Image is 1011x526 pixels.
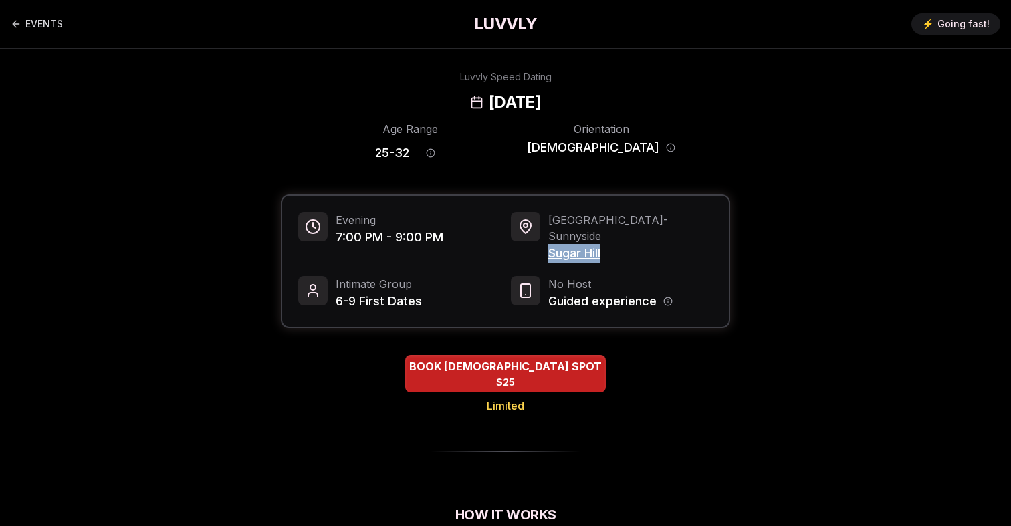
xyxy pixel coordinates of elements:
[407,358,604,374] span: BOOK [DEMOGRAPHIC_DATA] SPOT
[489,92,541,113] h2: [DATE]
[487,398,524,414] span: Limited
[474,13,537,35] a: LUVVLY
[405,355,606,392] button: BOOK BISEXUAL SPOT - Limited
[922,17,933,31] span: ⚡️
[496,376,515,389] span: $25
[460,70,552,84] div: Luvvly Speed Dating
[666,143,675,152] button: Orientation information
[663,297,673,306] button: Host information
[336,292,422,311] span: 6-9 First Dates
[937,17,990,31] span: Going fast!
[281,505,730,524] h2: How It Works
[336,121,484,137] div: Age Range
[527,121,675,137] div: Orientation
[336,276,422,292] span: Intimate Group
[527,138,659,157] span: [DEMOGRAPHIC_DATA]
[11,11,63,37] a: Back to events
[548,276,673,292] span: No Host
[548,292,657,311] span: Guided experience
[548,244,713,263] span: Sugar Hill
[375,144,409,162] span: 25 - 32
[548,212,713,244] span: [GEOGRAPHIC_DATA] - Sunnyside
[416,138,445,168] button: Age range information
[336,212,443,228] span: Evening
[336,228,443,247] span: 7:00 PM - 9:00 PM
